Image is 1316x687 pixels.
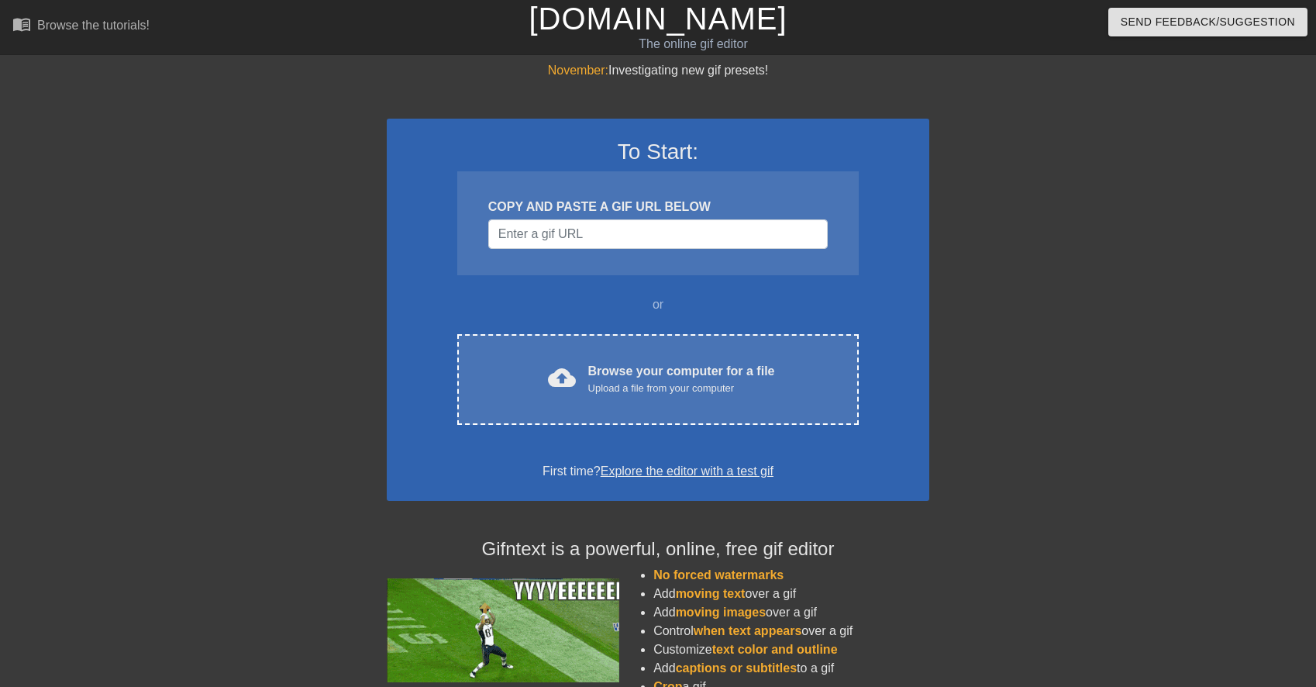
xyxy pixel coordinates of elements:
span: November: [548,64,608,77]
h3: To Start: [407,139,909,165]
li: Customize [653,640,929,659]
div: The online gif editor [446,35,940,54]
button: Send Feedback/Suggestion [1108,8,1307,36]
li: Add over a gif [653,585,929,603]
div: First time? [407,462,909,481]
span: captions or subtitles [676,661,797,675]
span: moving text [676,587,746,600]
div: Investigating new gif presets! [387,61,929,80]
div: COPY AND PASTE A GIF URL BELOW [488,198,828,216]
div: Upload a file from your computer [588,381,775,396]
li: Add over a gif [653,603,929,622]
span: moving images [676,606,766,619]
a: [DOMAIN_NAME] [529,2,787,36]
a: Explore the editor with a test gif [601,464,773,478]
div: Browse your computer for a file [588,362,775,396]
div: or [427,295,889,314]
div: Browse the tutorials! [37,19,150,32]
span: text color and outline [712,643,838,656]
span: No forced watermarks [653,568,784,582]
input: Username [488,219,828,249]
span: cloud_upload [548,364,576,392]
li: Control over a gif [653,622,929,640]
span: menu_book [12,15,31,33]
img: football_small.gif [387,578,619,682]
li: Add to a gif [653,659,929,678]
span: Send Feedback/Suggestion [1121,12,1295,32]
h4: Gifntext is a powerful, online, free gif editor [387,538,929,561]
span: when text appears [694,624,802,637]
a: Browse the tutorials! [12,15,150,39]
